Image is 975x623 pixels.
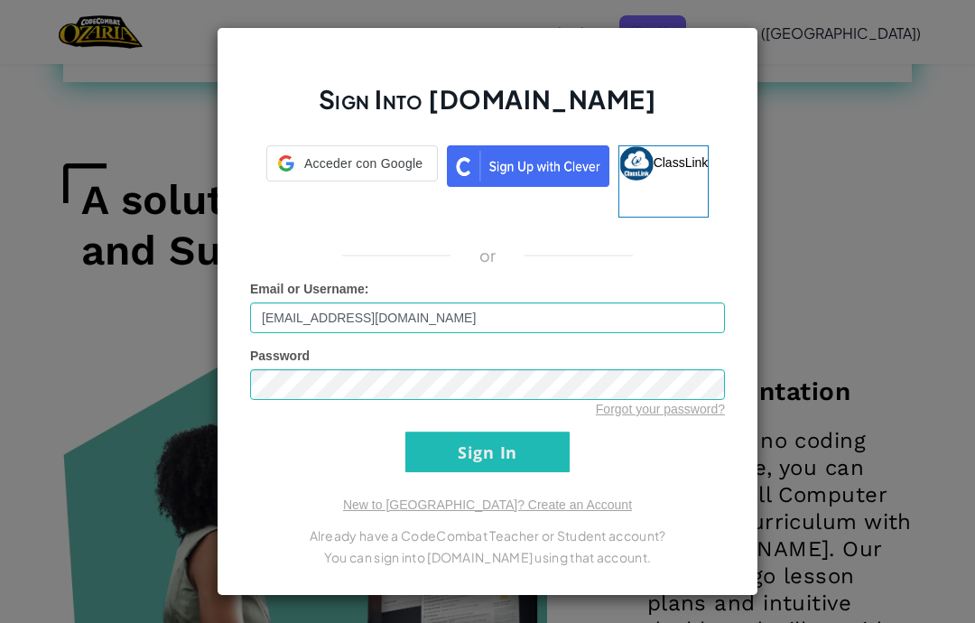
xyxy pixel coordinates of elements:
[250,282,365,296] span: Email or Username
[447,145,609,187] img: clever_sso_button@2x.png
[257,180,447,219] iframe: Botón de Acceder con Google
[250,280,369,298] label: :
[654,155,709,170] span: ClassLink
[250,546,725,568] p: You can sign into [DOMAIN_NAME] using that account.
[405,432,570,472] input: Sign In
[619,146,654,181] img: classlink-logo-small.png
[266,145,438,218] a: Acceder con GoogleAcceder con Google. Se abre en una pestaña nueva
[343,497,632,512] a: New to [GEOGRAPHIC_DATA]? Create an Account
[596,402,725,416] a: Forgot your password?
[302,154,426,172] span: Acceder con Google
[479,245,497,266] p: or
[266,180,438,219] div: Acceder con Google. Se abre en una pestaña nueva
[266,145,438,181] div: Acceder con Google
[250,349,310,363] span: Password
[250,525,725,546] p: Already have a CodeCombat Teacher or Student account?
[250,82,725,135] h2: Sign Into [DOMAIN_NAME]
